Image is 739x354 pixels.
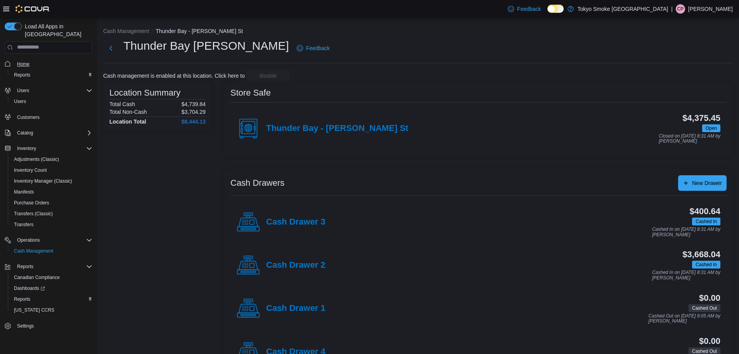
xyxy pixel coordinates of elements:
span: Transfers [11,220,92,229]
button: Users [14,86,32,95]
span: Manifests [14,189,34,195]
span: Reports [11,295,92,304]
a: Dashboards [8,283,95,294]
p: Cashed Out on [DATE] 9:05 AM by [PERSON_NAME] [649,314,720,324]
h3: $0.00 [699,293,720,303]
span: Transfers (Classic) [14,211,53,217]
span: Customers [14,112,92,122]
button: Adjustments (Classic) [8,154,95,165]
span: Purchase Orders [14,200,49,206]
h6: Total Cash [109,101,135,107]
p: [PERSON_NAME] [688,4,733,14]
span: Purchase Orders [11,198,92,208]
button: Catalog [2,127,95,138]
button: Transfers (Classic) [8,208,95,219]
button: Inventory Manager (Classic) [8,176,95,187]
span: Inventory [17,145,36,152]
span: Reports [14,72,30,78]
input: Dark Mode [547,5,564,13]
span: Manifests [11,187,92,197]
a: [US_STATE] CCRS [11,305,57,315]
a: Settings [14,321,37,331]
h3: Cash Drawers [230,178,284,188]
span: Users [14,98,26,105]
button: Operations [14,235,43,245]
div: Cameron Palmer [676,4,685,14]
nav: Complex example [5,55,92,352]
a: Users [11,97,29,106]
p: Cashed In on [DATE] 8:31 AM by [PERSON_NAME] [652,270,720,281]
button: Reports [8,70,95,80]
button: Reports [8,294,95,305]
span: Load All Apps in [GEOGRAPHIC_DATA] [22,23,92,38]
p: $4,739.84 [182,101,206,107]
button: Cash Management [8,246,95,256]
p: Cashed In on [DATE] 8:31 AM by [PERSON_NAME] [652,227,720,237]
span: Customers [17,114,40,120]
button: disable [246,70,290,82]
span: Users [11,97,92,106]
h4: Cash Drawer 1 [266,303,325,314]
span: [US_STATE] CCRS [14,307,54,313]
button: Purchase Orders [8,197,95,208]
span: Adjustments (Classic) [14,156,59,162]
h3: $0.00 [699,337,720,346]
span: Reports [11,70,92,80]
p: | [671,4,673,14]
span: Feedback [306,44,330,52]
span: Dashboards [11,284,92,293]
h3: Store Safe [230,88,271,98]
a: Manifests [11,187,37,197]
span: Canadian Compliance [11,273,92,282]
a: Cash Management [11,246,56,256]
span: Inventory Manager (Classic) [14,178,72,184]
span: Reports [14,262,92,271]
span: Dashboards [14,285,45,291]
button: Catalog [14,128,36,138]
a: Customers [14,113,43,122]
p: Closed on [DATE] 8:31 AM by [PERSON_NAME] [659,134,720,144]
h6: Total Non-Cash [109,109,147,115]
span: New Drawer [692,179,722,187]
button: Inventory Count [8,165,95,176]
span: Settings [17,323,34,329]
span: Adjustments (Classic) [11,155,92,164]
p: Cash management is enabled at this location. Click here to [103,73,245,79]
span: Reports [14,296,30,302]
p: Tokyo Smoke [GEOGRAPHIC_DATA] [578,4,668,14]
span: Inventory Count [11,166,92,175]
button: Customers [2,112,95,123]
span: CP [677,4,684,14]
h3: $4,375.45 [682,113,720,123]
button: Cash Management [103,28,149,34]
h4: Cash Drawer 2 [266,260,325,270]
a: Reports [11,70,33,80]
span: Reports [17,263,33,270]
h4: $8,444.13 [182,119,206,125]
button: Reports [14,262,36,271]
a: Feedback [294,40,333,56]
span: Operations [17,237,40,243]
h3: $400.64 [690,207,720,216]
span: Catalog [14,128,92,138]
span: Users [17,87,29,94]
span: Inventory [14,144,92,153]
button: New Drawer [678,175,727,191]
button: Next [103,40,119,56]
button: Users [2,85,95,96]
span: Washington CCRS [11,305,92,315]
span: Users [14,86,92,95]
h4: Cash Drawer 3 [266,217,325,227]
button: Users [8,96,95,107]
span: Cashed In [692,261,720,269]
span: disable [260,72,277,80]
button: [US_STATE] CCRS [8,305,95,316]
span: Operations [14,235,92,245]
span: Inventory Count [14,167,47,173]
h3: $3,668.04 [682,250,720,259]
a: Dashboards [11,284,48,293]
span: Cashed In [692,218,720,225]
span: Cash Management [14,248,53,254]
button: Inventory [2,143,95,154]
button: Canadian Compliance [8,272,95,283]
